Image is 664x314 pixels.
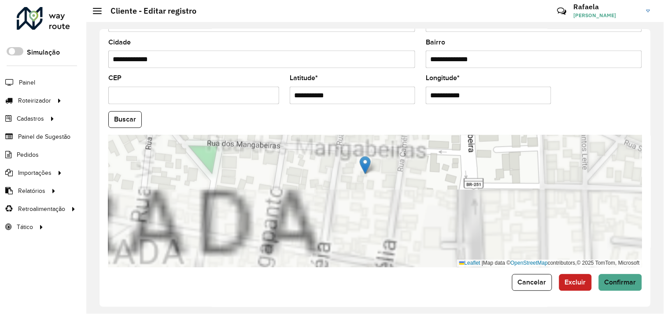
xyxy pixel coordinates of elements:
[457,260,642,267] div: Map data © contributors,© 2025 TomTom, Microsoft
[18,186,45,196] span: Relatórios
[565,279,586,286] span: Excluir
[108,111,142,128] button: Buscar
[108,37,131,48] label: Cidade
[559,274,592,291] button: Excluir
[599,274,642,291] button: Confirmar
[19,78,35,87] span: Painel
[511,260,548,266] a: OpenStreetMap
[426,37,445,48] label: Bairro
[518,279,546,286] span: Cancelar
[290,73,318,84] label: Latitude
[512,274,552,291] button: Cancelar
[574,11,640,19] span: [PERSON_NAME]
[108,73,122,84] label: CEP
[459,260,480,266] a: Leaflet
[27,47,60,58] label: Simulação
[17,114,44,123] span: Cadastros
[18,96,51,105] span: Roteirizador
[17,150,39,159] span: Pedidos
[102,6,196,16] h2: Cliente - Editar registro
[574,3,640,11] h3: Rafaela
[360,156,371,174] img: Marker
[605,279,636,286] span: Confirmar
[553,2,572,21] a: Contato Rápido
[18,204,65,214] span: Retroalimentação
[426,73,460,84] label: Longitude
[482,260,483,266] span: |
[18,132,70,141] span: Painel de Sugestão
[17,222,33,232] span: Tático
[18,168,52,177] span: Importações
